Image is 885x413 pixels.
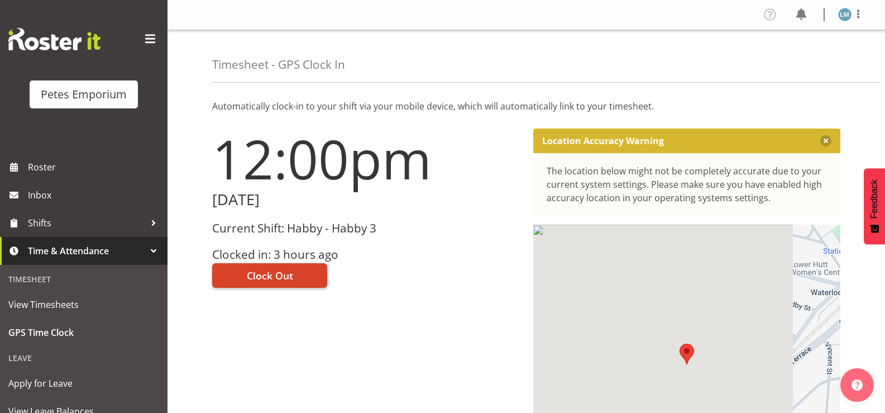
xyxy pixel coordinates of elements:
[3,346,165,369] div: Leave
[3,369,165,397] a: Apply for Leave
[28,215,145,231] span: Shifts
[3,268,165,291] div: Timesheet
[212,58,345,71] h4: Timesheet - GPS Clock In
[212,263,327,288] button: Clock Out
[212,191,520,208] h2: [DATE]
[3,319,165,346] a: GPS Time Clock
[820,135,831,146] button: Close message
[212,248,520,261] h3: Clocked in: 3 hours ago
[864,168,885,244] button: Feedback - Show survey
[8,375,159,392] span: Apply for Leave
[212,222,520,235] h3: Current Shift: Habby - Habby 3
[547,164,827,205] div: The location below might not be completely accurate due to your current system settings. Please m...
[838,8,851,21] img: lianne-morete5410.jpg
[3,291,165,319] a: View Timesheets
[212,129,520,189] h1: 12:00pm
[28,159,162,175] span: Roster
[28,243,145,259] span: Time & Attendance
[869,179,879,219] span: Feedback
[8,28,101,50] img: Rosterit website logo
[247,268,293,283] span: Clock Out
[851,379,863,391] img: help-xxl-2.png
[8,324,159,341] span: GPS Time Clock
[41,86,127,103] div: Petes Emporium
[8,296,159,313] span: View Timesheets
[542,135,664,146] p: Location Accuracy Warning
[212,99,840,113] p: Automatically clock-in to your shift via your mobile device, which will automatically link to you...
[28,187,162,203] span: Inbox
